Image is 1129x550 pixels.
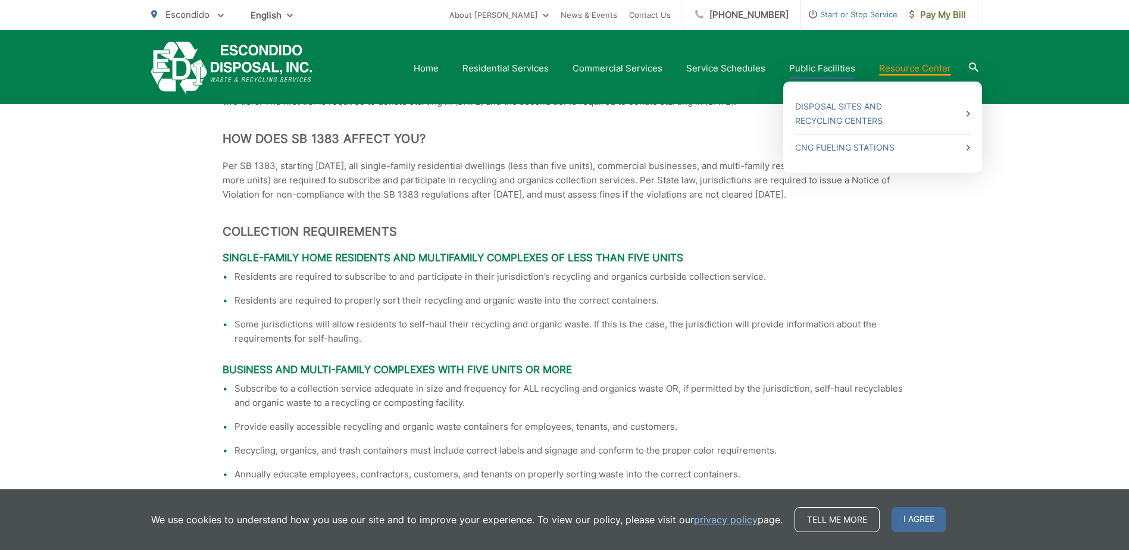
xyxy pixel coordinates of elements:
[795,507,880,532] a: Tell me more
[234,317,907,346] li: Some jurisdictions will allow residents to self-haul their recycling and organic waste. If this i...
[892,507,946,532] span: I agree
[234,382,907,410] li: Subscribe to a collection service adequate in size and frequency for ALL recycling and organics w...
[234,293,907,308] li: Residents are required to properly sort their recycling and organic waste into the correct contai...
[223,364,907,376] h3: Business and Multi-Family Complexes with Five units or more
[879,61,951,76] a: Resource Center
[795,99,970,128] a: Disposal Sites and Recycling Centers
[223,252,907,264] h3: Single-Family Home Residents and Multifamily Complexes of Less than Five Units
[151,42,312,95] a: EDCD logo. Return to the homepage.
[414,61,439,76] a: Home
[165,9,209,20] span: Escondido
[694,512,758,527] a: privacy policy
[573,61,662,76] a: Commercial Services
[223,224,907,239] h2: Collection Requirements
[242,5,302,26] span: English
[223,159,907,202] p: Per SB 1383, starting [DATE], all single-family residential dwellings (less than five units), com...
[449,8,549,22] a: About [PERSON_NAME]
[151,512,783,527] p: We use cookies to understand how you use our site and to improve your experience. To view our pol...
[234,467,907,482] li: Annually educate employees, contractors, customers, and tenants on properly sorting waste into th...
[223,132,907,146] h2: How Does SB 1383 Affect You?
[234,443,907,458] li: Recycling, organics, and trash containers must include correct labels and signage and conform to ...
[909,8,966,22] span: Pay My Bill
[629,8,671,22] a: Contact Us
[789,61,855,76] a: Public Facilities
[795,140,970,155] a: CNG Fueling Stations
[462,61,549,76] a: Residential Services
[686,61,765,76] a: Service Schedules
[234,420,907,434] li: Provide easily accessible recycling and organic waste containers for employees, tenants, and cust...
[234,270,907,284] li: Residents are required to subscribe to and participate in their jurisdiction’s recycling and orga...
[561,8,617,22] a: News & Events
